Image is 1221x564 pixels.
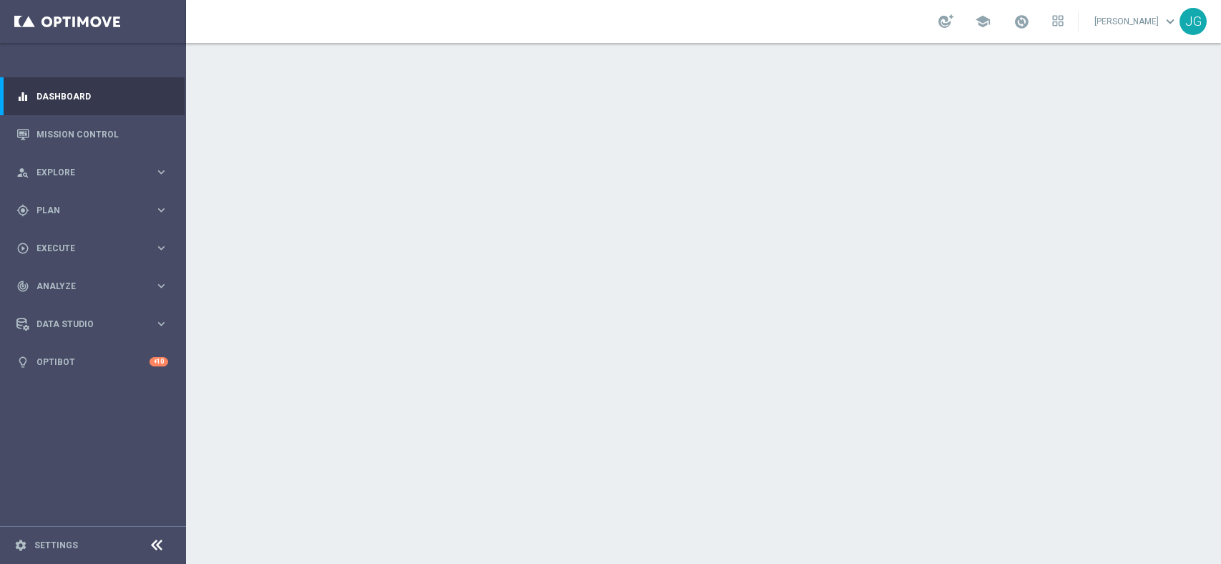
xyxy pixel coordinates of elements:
[14,539,27,552] i: settings
[16,204,29,217] i: gps_fixed
[36,282,155,291] span: Analyze
[16,204,155,217] div: Plan
[16,318,155,331] div: Data Studio
[16,242,155,255] div: Execute
[1093,11,1180,32] a: [PERSON_NAME]keyboard_arrow_down
[155,317,168,331] i: keyboard_arrow_right
[16,90,29,103] i: equalizer
[155,203,168,217] i: keyboard_arrow_right
[16,167,169,178] button: person_search Explore keyboard_arrow_right
[155,279,168,293] i: keyboard_arrow_right
[16,243,169,254] button: play_circle_outline Execute keyboard_arrow_right
[1180,8,1207,35] div: JG
[16,280,29,293] i: track_changes
[16,166,155,179] div: Explore
[16,242,29,255] i: play_circle_outline
[1162,14,1178,29] span: keyboard_arrow_down
[16,343,168,381] div: Optibot
[16,319,169,330] button: Data Studio keyboard_arrow_right
[36,206,155,215] span: Plan
[16,166,29,179] i: person_search
[16,129,169,140] button: Mission Control
[36,244,155,253] span: Execute
[149,357,168,366] div: +10
[16,281,169,292] button: track_changes Analyze keyboard_arrow_right
[36,343,149,381] a: Optibot
[16,205,169,216] button: gps_fixed Plan keyboard_arrow_right
[16,356,169,368] button: lightbulb Optibot +10
[155,241,168,255] i: keyboard_arrow_right
[36,115,168,153] a: Mission Control
[34,541,78,550] a: Settings
[16,91,169,102] button: equalizer Dashboard
[36,168,155,177] span: Explore
[16,280,155,293] div: Analyze
[36,320,155,329] span: Data Studio
[16,77,168,115] div: Dashboard
[975,14,991,29] span: school
[155,165,168,179] i: keyboard_arrow_right
[16,356,29,369] i: lightbulb
[16,115,168,153] div: Mission Control
[36,77,168,115] a: Dashboard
